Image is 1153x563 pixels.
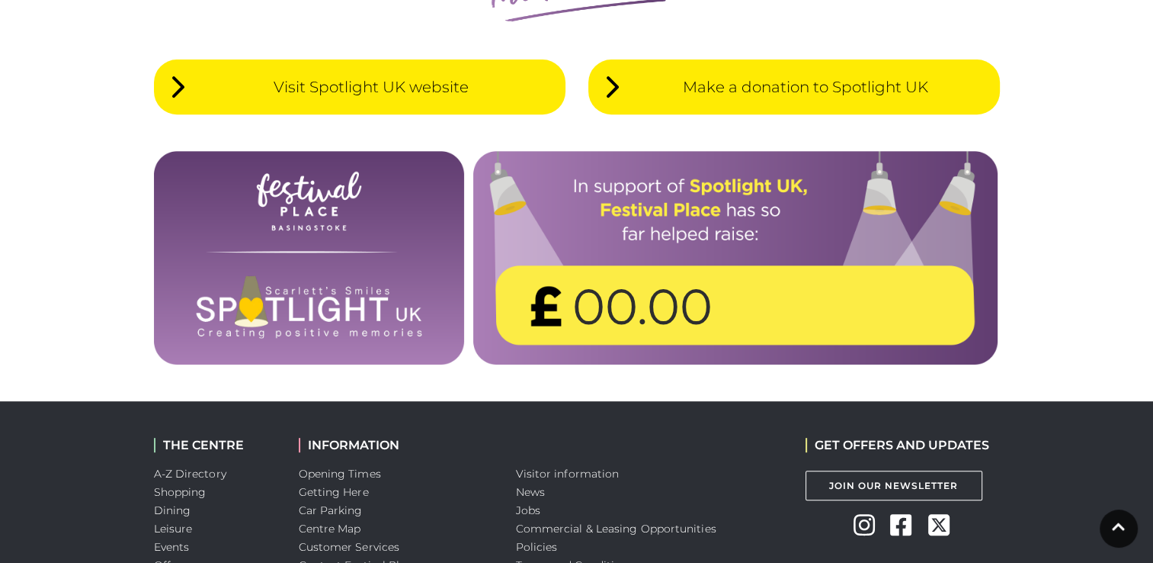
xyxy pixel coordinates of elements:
[805,471,982,500] a: Join Our Newsletter
[154,467,226,481] a: A-Z Directory
[626,76,985,98] span: Make a donation to Spotlight UK
[805,438,989,452] h2: GET OFFERS AND UPDATES
[299,467,381,481] a: Opening Times
[299,485,369,499] a: Getting Here
[299,540,400,554] a: Customer Services
[516,522,716,536] a: Commercial & Leasing Opportunities
[516,540,558,554] a: Policies
[154,540,190,554] a: Events
[192,76,550,98] span: Visit Spotlight UK website
[154,438,276,452] h2: THE CENTRE
[154,522,193,536] a: Leisure
[299,503,363,517] a: Car Parking
[299,438,493,452] h2: INFORMATION
[588,60,1000,114] a: Make a donation to Spotlight UK
[154,60,565,114] a: Visit Spotlight UK website
[154,485,207,499] a: Shopping
[516,503,540,517] a: Jobs
[572,269,713,344] span: 00.00
[516,485,545,499] a: News
[154,503,191,517] a: Dining
[516,467,620,481] a: Visitor information
[299,522,361,536] a: Centre Map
